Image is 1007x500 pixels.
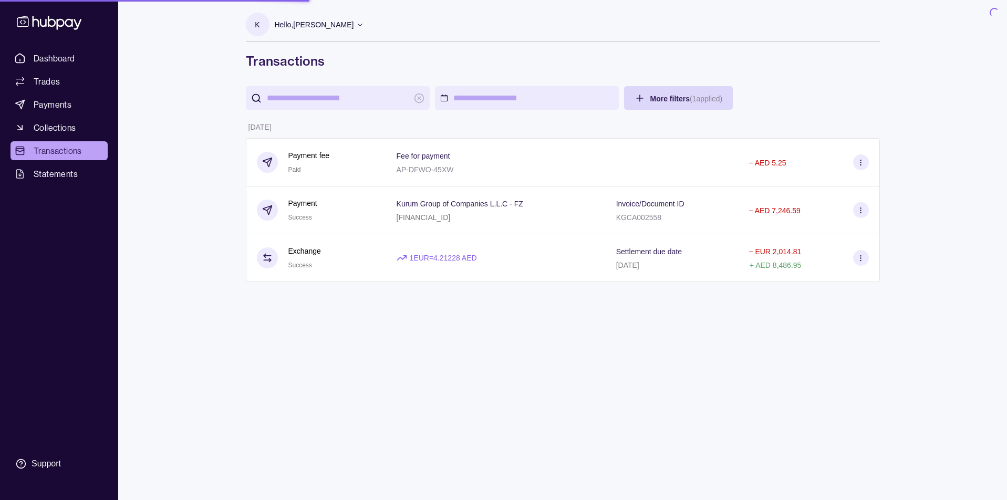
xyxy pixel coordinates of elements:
[34,121,76,134] span: Collections
[11,164,108,183] a: Statements
[11,49,108,68] a: Dashboard
[288,262,312,269] span: Success
[288,245,321,257] p: Exchange
[11,72,108,91] a: Trades
[690,95,722,103] p: ( 1 applied)
[749,159,786,167] p: − AED 5.25
[248,123,272,131] p: [DATE]
[34,52,75,65] span: Dashboard
[410,252,477,264] p: 1 EUR = 4.21228 AED
[34,75,60,88] span: Trades
[11,95,108,114] a: Payments
[34,168,78,180] span: Statements
[397,213,451,222] p: [FINANCIAL_ID]
[267,86,409,110] input: search
[11,453,108,475] a: Support
[616,261,639,269] p: [DATE]
[32,458,61,470] div: Support
[397,165,454,174] p: AP-DFWO-45XW
[275,19,354,30] p: Hello, [PERSON_NAME]
[397,152,450,160] p: Fee for payment
[749,247,801,256] p: − EUR 2,014.81
[397,200,523,208] p: Kurum Group of Companies L.L.C - FZ
[616,247,682,256] p: Settlement due date
[34,144,82,157] span: Transactions
[288,214,312,221] span: Success
[11,141,108,160] a: Transactions
[288,166,301,173] span: Paid
[11,118,108,137] a: Collections
[624,86,733,110] button: More filters(1applied)
[288,150,330,161] p: Payment fee
[246,53,880,69] h1: Transactions
[616,200,684,208] p: Invoice/Document ID
[616,213,661,222] p: KGCA002558
[749,206,800,215] p: − AED 7,246.59
[255,19,259,30] p: K
[34,98,71,111] span: Payments
[288,197,317,209] p: Payment
[650,95,723,103] span: More filters
[750,261,801,269] p: + AED 8,486.95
